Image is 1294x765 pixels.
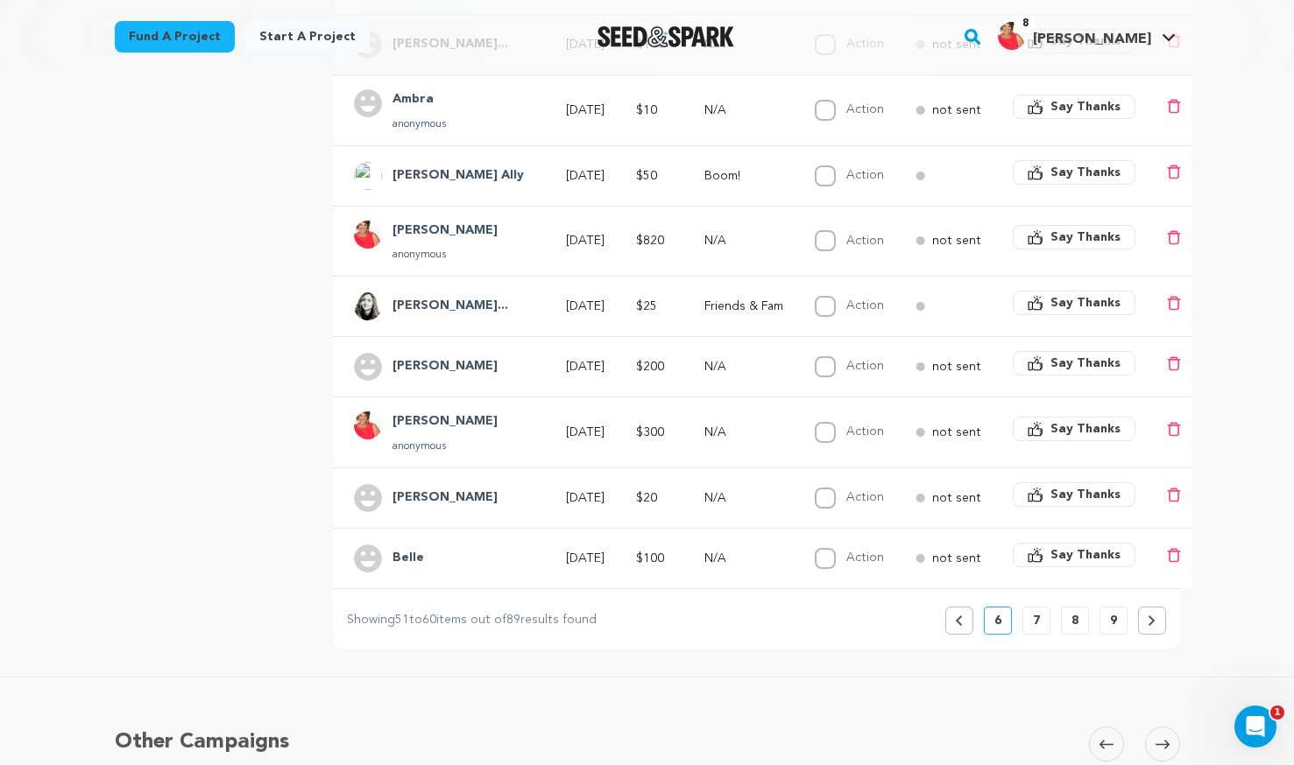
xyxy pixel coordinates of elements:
[1013,95,1135,119] button: Say Thanks
[566,298,605,315] p: [DATE]
[566,102,605,119] p: [DATE]
[354,353,382,381] img: user.png
[994,18,1179,55] span: Lisa S.'s Profile
[392,117,446,131] p: anonymous
[354,292,382,320] img: picture.jpeg
[704,358,783,375] p: N/A
[1050,354,1121,372] span: Say Thanks
[1050,486,1121,503] span: Say Thanks
[1050,420,1121,438] span: Say Thanks
[704,167,783,185] p: Boom!
[506,614,520,626] span: 89
[1013,291,1135,315] button: Say Thanks
[354,544,382,572] img: user.png
[392,548,424,569] h4: Belle
[566,358,605,375] p: [DATE]
[846,103,884,116] label: Action
[1061,607,1089,635] button: 8
[354,484,382,512] img: user.png
[1022,607,1050,635] button: 7
[846,360,884,372] label: Action
[392,89,446,110] h4: Ambra
[1100,607,1128,635] button: 9
[422,614,436,626] span: 60
[998,22,1026,50] img: picture.jpeg
[392,248,498,262] p: anonymous
[846,551,884,564] label: Action
[932,358,981,375] p: not sent
[347,610,597,631] p: Showing to items out of results found
[598,26,735,47] a: Seed&Spark Homepage
[846,169,884,181] label: Action
[846,235,884,247] label: Action
[1071,612,1078,629] p: 8
[1110,612,1117,629] p: 9
[704,102,783,119] p: N/A
[636,426,664,439] span: $300
[636,170,657,182] span: $50
[566,424,605,441] p: [DATE]
[636,552,664,565] span: $100
[636,361,664,373] span: $200
[704,298,783,315] p: Friends & Fam
[1013,543,1135,567] button: Say Thanks
[932,489,981,507] p: not sent
[1270,705,1284,719] span: 1
[1234,705,1276,747] iframe: Intercom live chat
[354,89,382,117] img: user.png
[566,167,605,185] p: [DATE]
[994,18,1179,50] a: Lisa S.'s Profile
[566,550,605,567] p: [DATE]
[636,104,657,116] span: $10
[1013,351,1135,375] button: Say Thanks
[392,488,498,509] h4: Anoush
[846,299,884,312] label: Action
[932,232,981,249] p: not sent
[932,424,981,441] p: not sent
[354,221,382,249] img: picture.jpeg
[932,550,981,567] p: not sent
[1050,228,1121,246] span: Say Thanks
[245,21,370,53] a: Start a project
[636,235,664,247] span: $820
[392,356,498,377] h4: Dane Osborn
[392,296,508,317] h4: Marianna Staroselsky
[704,232,783,249] p: N/A
[354,162,382,190] img: ACg8ocL_lC9kfQuWJkIaqi9qOoAT-dxf-koM_yfP2AgANHY8xivjzton=s96-c
[1050,294,1121,312] span: Say Thanks
[598,26,735,47] img: Seed&Spark Logo Dark Mode
[1013,225,1135,249] button: Say Thanks
[1013,482,1135,507] button: Say Thanks
[1033,32,1151,46] span: [PERSON_NAME]
[566,489,605,507] p: [DATE]
[115,21,235,53] a: Fund a project
[392,221,498,242] h4: Lisa Steadman
[636,492,657,504] span: $20
[1050,546,1121,564] span: Say Thanks
[1013,417,1135,441] button: Say Thanks
[704,489,783,507] p: N/A
[846,425,884,438] label: Action
[1013,160,1135,185] button: Say Thanks
[932,102,981,119] p: not sent
[395,614,409,626] span: 51
[704,550,783,567] p: N/A
[1033,612,1040,629] p: 7
[566,232,605,249] p: [DATE]
[392,165,524,186] h4: Loprete Ally
[1050,164,1121,181] span: Say Thanks
[392,439,498,453] p: anonymous
[994,612,1001,629] p: 6
[354,411,382,439] img: picture.jpeg
[704,424,783,441] p: N/A
[636,300,657,312] span: $25
[1015,15,1036,32] span: 8
[998,22,1151,50] div: Lisa S.'s Profile
[115,726,289,758] h5: Other Campaigns
[392,411,498,432] h4: Lisa Steadman
[846,491,884,503] label: Action
[984,607,1012,635] button: 6
[1050,98,1121,116] span: Say Thanks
